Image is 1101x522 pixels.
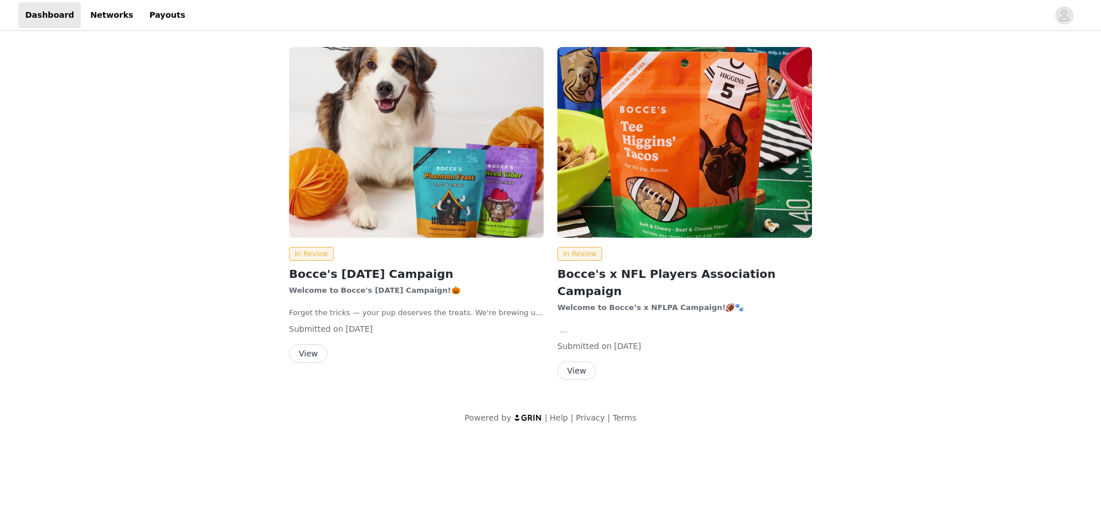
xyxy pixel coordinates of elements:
h2: Bocce's [DATE] Campaign [289,265,544,282]
a: Payouts [142,2,192,28]
img: logo [514,414,542,421]
span: [DATE] [614,342,641,351]
a: Networks [83,2,140,28]
span: In Review [289,247,334,261]
button: View [289,344,327,363]
strong: Welcome to Bocce's [DATE] Campaign! [289,286,451,295]
img: Bocce's [289,47,544,238]
div: avatar [1059,6,1069,25]
span: | [607,413,610,422]
strong: Welcome to Bocce’s x NFLPA Campaign! [557,303,725,312]
span: Submitted on [557,342,612,351]
button: View [557,362,596,380]
h2: Bocce's x NFL Players Association Campaign [557,265,812,300]
span: [DATE] [346,324,373,333]
a: View [557,367,596,375]
a: Help [550,413,568,422]
span: | [571,413,573,422]
span: Powered by [464,413,511,422]
a: Privacy [576,413,605,422]
span: In Review [557,247,602,261]
a: Dashboard [18,2,81,28]
p: 🏈🐾 [557,302,812,313]
a: Terms [612,413,636,422]
span: Submitted on [289,324,343,333]
p: Forget the tricks — your pup deserves the treats. We're brewing up something spooky (& sweet!) th... [289,307,544,319]
img: Bocce's [557,47,812,238]
a: View [289,350,327,358]
p: 🎃 [289,285,544,296]
span: | [545,413,548,422]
